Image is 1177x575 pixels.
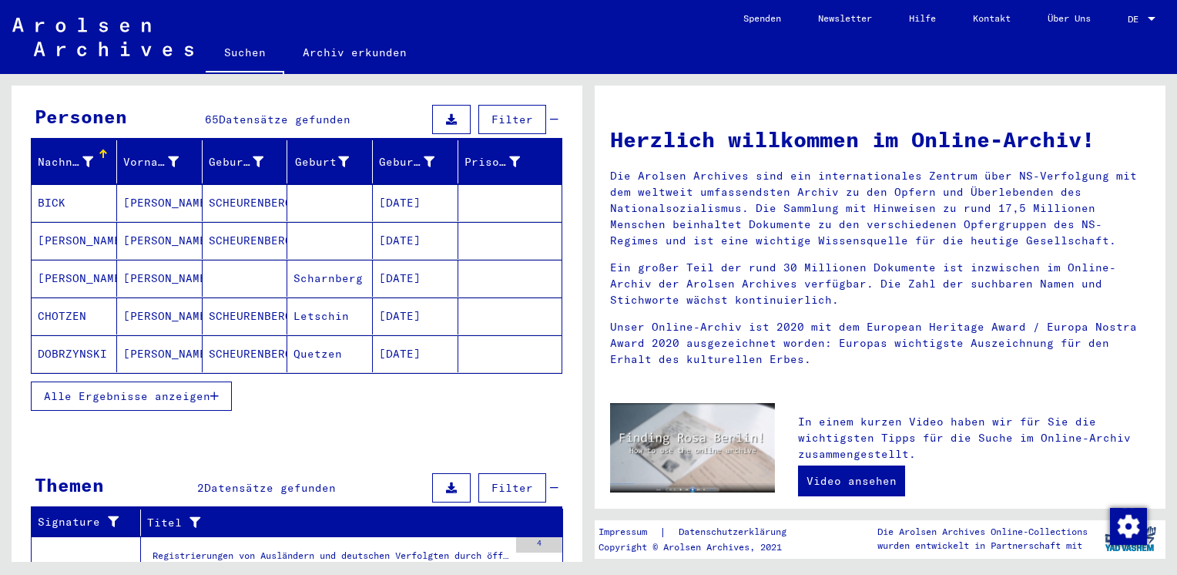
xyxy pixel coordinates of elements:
[1128,14,1145,25] span: DE
[373,260,458,297] mat-cell: [DATE]
[287,335,373,372] mat-cell: Quetzen
[44,389,210,403] span: Alle Ergebnisse anzeigen
[32,298,117,335] mat-cell: CHOTZEN
[117,140,203,183] mat-header-cell: Vorname
[32,222,117,259] mat-cell: [PERSON_NAME]
[798,414,1150,462] p: In einem kurzen Video haben wir für Sie die wichtigsten Tipps für die Suche im Online-Archiv zusa...
[478,473,546,503] button: Filter
[464,150,543,174] div: Prisoner #
[373,140,458,183] mat-header-cell: Geburtsdatum
[38,510,140,535] div: Signature
[287,260,373,297] mat-cell: Scharnberg
[117,222,203,259] mat-cell: [PERSON_NAME]
[35,471,104,499] div: Themen
[117,298,203,335] mat-cell: [PERSON_NAME]
[203,298,288,335] mat-cell: SCHEURENBERG
[610,403,775,493] img: video.jpg
[205,113,219,126] span: 65
[478,105,546,134] button: Filter
[877,525,1088,539] p: Die Arolsen Archives Online-Collections
[117,260,203,297] mat-cell: [PERSON_NAME]
[464,154,520,170] div: Prisoner #
[219,113,350,126] span: Datensätze gefunden
[203,140,288,183] mat-header-cell: Geburtsname
[516,537,562,553] div: 4
[284,34,425,71] a: Archiv erkunden
[458,140,562,183] mat-header-cell: Prisoner #
[610,123,1150,156] h1: Herzlich willkommen im Online-Archiv!
[123,150,202,174] div: Vorname
[147,515,525,531] div: Titel
[877,539,1088,553] p: wurden entwickelt in Partnerschaft mit
[599,524,659,540] a: Impressum
[38,150,116,174] div: Nachname
[12,18,193,56] img: Arolsen_neg.svg
[35,103,127,130] div: Personen
[32,184,117,221] mat-cell: BICK
[373,335,458,372] mat-cell: [DATE]
[117,335,203,372] mat-cell: [PERSON_NAME]
[287,140,373,183] mat-header-cell: Geburt‏
[610,260,1150,308] p: Ein großer Teil der rund 30 Millionen Dokumente ist inzwischen im Online-Archiv der Arolsen Archi...
[373,222,458,259] mat-cell: [DATE]
[1109,507,1146,544] div: Zustimmung ändern
[798,466,905,496] a: Video ansehen
[599,524,805,540] div: |
[287,298,373,335] mat-cell: Letschin
[373,298,458,335] mat-cell: [DATE]
[32,260,117,297] mat-cell: [PERSON_NAME]
[38,154,93,170] div: Nachname
[203,184,288,221] mat-cell: SCHEURENBERG
[599,540,805,554] p: Copyright © Arolsen Archives, 2021
[293,154,349,170] div: Geburt‏
[206,34,284,74] a: Suchen
[293,150,372,174] div: Geburt‏
[32,140,117,183] mat-header-cell: Nachname
[610,168,1150,249] p: Die Arolsen Archives sind ein internationales Zentrum über NS-Verfolgung mit dem weltweit umfasse...
[31,382,232,411] button: Alle Ergebnisse anzeigen
[491,481,533,495] span: Filter
[379,154,434,170] div: Geburtsdatum
[209,150,287,174] div: Geburtsname
[204,481,336,495] span: Datensätze gefunden
[666,524,805,540] a: Datenschutzerklärung
[379,150,458,174] div: Geburtsdatum
[32,335,117,372] mat-cell: DOBRZYNSKI
[1102,520,1159,558] img: yv_logo.png
[203,335,288,372] mat-cell: SCHEURENBERG
[38,514,121,530] div: Signature
[610,319,1150,368] p: Unser Online-Archiv ist 2020 mit dem European Heritage Award / Europa Nostra Award 2020 ausgezeic...
[117,184,203,221] mat-cell: [PERSON_NAME]
[203,222,288,259] mat-cell: SCHEURENBERG
[373,184,458,221] mat-cell: [DATE]
[209,154,264,170] div: Geburtsname
[491,113,533,126] span: Filter
[147,510,544,535] div: Titel
[1110,508,1147,545] img: Zustimmung ändern
[197,481,204,495] span: 2
[123,154,179,170] div: Vorname
[153,549,508,570] div: Registrierungen von Ausländern und deutschen Verfolgten durch öffentliche Einrichtungen, Versiche...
